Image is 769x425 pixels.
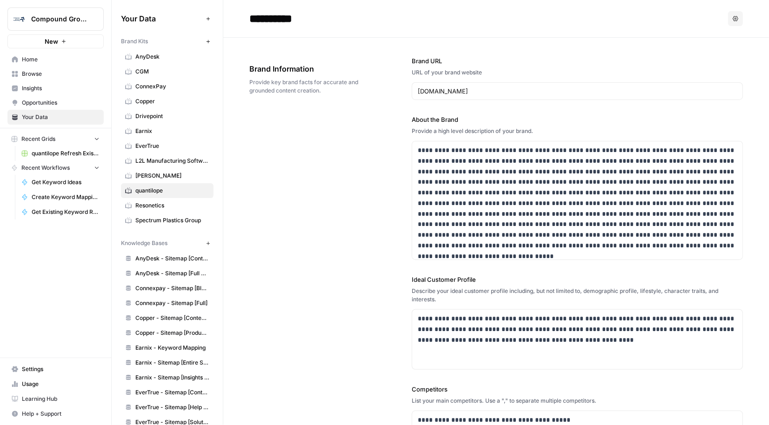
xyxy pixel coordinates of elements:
[135,344,209,352] span: Earnix - Keyword Mapping
[7,377,104,392] a: Usage
[22,84,100,93] span: Insights
[412,127,743,135] div: Provide a high level description of your brand.
[7,7,104,31] button: Workspace: Compound Growth
[22,410,100,418] span: Help + Support
[135,403,209,412] span: EverTrue - Sitemap [Help Center for FAQs]
[121,213,214,228] a: Spectrum Plastics Group
[7,362,104,377] a: Settings
[121,325,214,340] a: Copper - Sitemap [Product Features]
[121,355,214,370] a: Earnix - Sitemap [Entire Site]
[135,201,209,210] span: Resonetics
[121,139,214,153] a: EverTrue
[135,157,209,165] span: L2L Manufacturing Software
[135,314,209,322] span: Copper - Sitemap [Content: Blogs, Guides, etc.]
[121,79,214,94] a: ConnexPay
[135,186,209,195] span: quantilope
[45,37,58,46] span: New
[135,53,209,61] span: AnyDesk
[135,97,209,106] span: Copper
[121,49,214,64] a: AnyDesk
[121,281,214,296] a: Connexpay - Sitemap [Blogs & Whitepapers]
[17,190,104,205] a: Create Keyword Mapping Logic for Page Group
[412,56,743,66] label: Brand URL
[121,198,214,213] a: Resonetics
[249,63,360,74] span: Brand Information
[135,329,209,337] span: Copper - Sitemap [Product Features]
[121,109,214,124] a: Drivepoint
[17,205,104,219] a: Get Existing Keyword Recommendations
[22,113,100,121] span: Your Data
[121,311,214,325] a: Copper - Sitemap [Content: Blogs, Guides, etc.]
[121,340,214,355] a: Earnix - Keyword Mapping
[22,365,100,373] span: Settings
[135,112,209,120] span: Drivepoint
[21,135,55,143] span: Recent Grids
[17,146,104,161] a: quantilope Refresh Existing Content
[7,66,104,81] a: Browse
[135,254,209,263] span: AnyDesk - Sitemap [Content Resources]
[121,400,214,415] a: EverTrue - Sitemap [Help Center for FAQs]
[7,406,104,421] button: Help + Support
[135,373,209,382] span: Earnix - Sitemap [Insights Center & Blogs]
[121,124,214,139] a: Earnix
[32,178,100,186] span: Get Keyword Ideas
[11,11,27,27] img: Compound Growth Logo
[135,82,209,91] span: ConnexPay
[7,161,104,175] button: Recent Workflows
[121,64,214,79] a: CGM
[412,397,743,405] div: List your main competitors. Use a "," to separate multiple competitors.
[31,14,87,24] span: Compound Growth
[32,149,100,158] span: quantilope Refresh Existing Content
[121,37,148,46] span: Brand Kits
[32,193,100,201] span: Create Keyword Mapping Logic for Page Group
[7,392,104,406] a: Learning Hub
[121,183,214,198] a: quantilope
[121,251,214,266] a: AnyDesk - Sitemap [Content Resources]
[135,359,209,367] span: Earnix - Sitemap [Entire Site]
[7,81,104,96] a: Insights
[32,208,100,216] span: Get Existing Keyword Recommendations
[135,142,209,150] span: EverTrue
[17,175,104,190] a: Get Keyword Ideas
[412,385,743,394] label: Competitors
[121,13,202,24] span: Your Data
[418,86,737,96] input: www.sundaysoccer.com
[22,55,100,64] span: Home
[121,370,214,385] a: Earnix - Sitemap [Insights Center & Blogs]
[412,68,743,77] div: URL of your brand website
[135,172,209,180] span: [PERSON_NAME]
[412,287,743,304] div: Describe your ideal customer profile including, but not limited to, demographic profile, lifestyl...
[249,78,360,95] span: Provide key brand facts for accurate and grounded content creation.
[7,34,104,48] button: New
[7,95,104,110] a: Opportunities
[22,99,100,107] span: Opportunities
[135,269,209,278] span: AnyDesk - Sitemap [Full Site]
[135,388,209,397] span: EverTrue - Sitemap [Content via /learn]
[412,115,743,124] label: About the Brand
[121,239,167,247] span: Knowledge Bases
[412,275,743,284] label: Ideal Customer Profile
[7,110,104,125] a: Your Data
[21,164,70,172] span: Recent Workflows
[121,153,214,168] a: L2L Manufacturing Software
[135,284,209,292] span: Connexpay - Sitemap [Blogs & Whitepapers]
[22,380,100,388] span: Usage
[121,296,214,311] a: Connexpay - Sitemap [Full]
[121,385,214,400] a: EverTrue - Sitemap [Content via /learn]
[121,168,214,183] a: [PERSON_NAME]
[135,127,209,135] span: Earnix
[135,299,209,307] span: Connexpay - Sitemap [Full]
[121,266,214,281] a: AnyDesk - Sitemap [Full Site]
[22,395,100,403] span: Learning Hub
[22,70,100,78] span: Browse
[135,67,209,76] span: CGM
[135,216,209,225] span: Spectrum Plastics Group
[7,52,104,67] a: Home
[7,132,104,146] button: Recent Grids
[121,94,214,109] a: Copper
